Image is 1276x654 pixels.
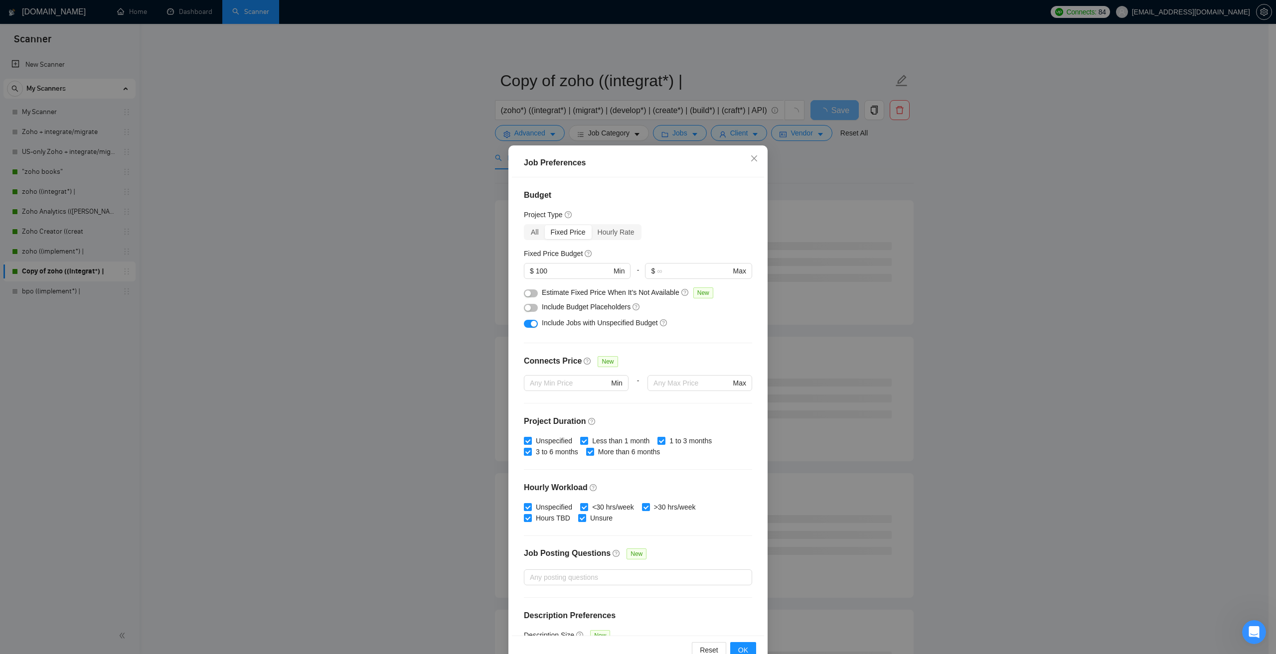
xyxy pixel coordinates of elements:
[588,502,638,513] span: <30 hrs/week
[565,211,573,219] span: question-circle
[532,513,574,523] span: Hours TBD
[545,225,592,239] div: Fixed Price
[733,265,746,276] span: Max
[524,547,611,559] h4: Job Posting Questions
[532,446,582,457] span: 3 to 6 months
[653,378,731,389] input: Any Max Price
[524,630,574,641] h5: Description Size
[530,265,534,276] span: $
[524,415,752,427] h4: Project Duration
[651,265,655,276] span: $
[542,303,631,311] span: Include Budget Placeholders
[1242,620,1266,644] iframe: Intercom live chat
[614,265,625,276] span: Min
[598,356,618,367] span: New
[733,378,746,389] span: Max
[660,319,668,327] span: question-circle
[590,630,610,641] span: New
[525,225,545,239] div: All
[532,435,576,446] span: Unspecified
[631,263,645,287] div: -
[613,549,621,557] span: question-circle
[592,225,640,239] div: Hourly Rate
[524,157,752,169] div: Job Preferences
[681,288,689,296] span: question-circle
[524,610,752,622] h4: Description Preferences
[532,502,576,513] span: Unspecified
[611,378,623,389] span: Min
[576,631,584,639] span: question-circle
[627,548,646,559] span: New
[542,288,679,296] span: Estimate Fixed Price When It’s Not Available
[524,482,752,494] h4: Hourly Workload
[650,502,700,513] span: >30 hrs/week
[584,357,592,365] span: question-circle
[542,319,658,327] span: Include Jobs with Unspecified Budget
[524,355,582,367] h4: Connects Price
[750,154,758,162] span: close
[657,265,731,276] input: ∞
[629,375,647,403] div: -
[665,435,716,446] span: 1 to 3 months
[585,250,593,258] span: question-circle
[524,209,563,220] h5: Project Type
[536,265,612,276] input: 0
[590,484,598,492] span: question-circle
[530,378,609,389] input: Any Min Price
[633,303,640,311] span: question-circle
[693,287,713,298] span: New
[524,189,752,201] h4: Budget
[586,513,617,523] span: Unsure
[741,145,768,172] button: Close
[594,446,664,457] span: More than 6 months
[588,435,653,446] span: Less than 1 month
[524,248,583,259] h5: Fixed Price Budget
[588,417,596,425] span: question-circle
